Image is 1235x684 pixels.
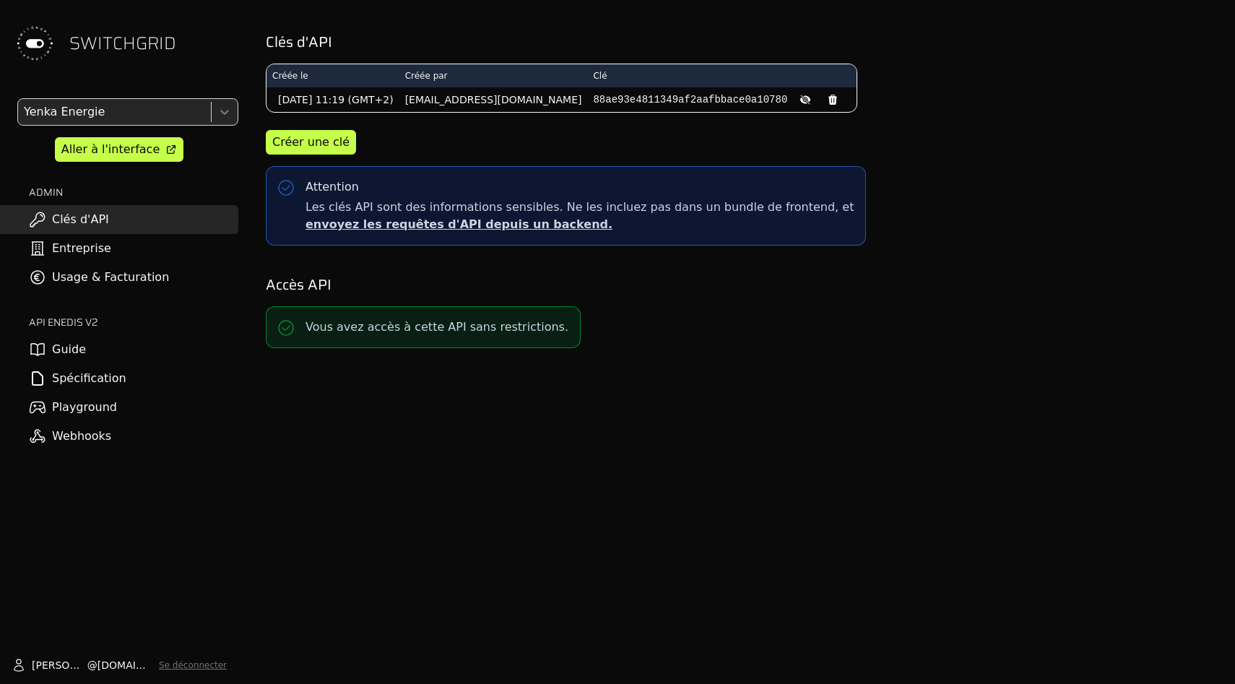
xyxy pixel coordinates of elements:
[266,130,356,155] button: Créer une clé
[69,32,176,55] span: SWITCHGRID
[87,658,97,672] span: @
[12,20,58,66] img: Switchgrid Logo
[266,274,1215,295] h2: Accès API
[29,315,238,329] h2: API ENEDIS v2
[266,64,399,87] th: Créée le
[305,199,854,233] span: Les clés API sont des informations sensibles. Ne les incluez pas dans un bundle de frontend, et
[266,32,1215,52] h2: Clés d'API
[32,658,87,672] span: [PERSON_NAME]
[399,64,588,87] th: Créée par
[55,137,183,162] a: Aller à l'interface
[29,185,238,199] h2: ADMIN
[587,64,857,87] th: Clé
[272,134,350,151] div: Créer une clé
[399,87,588,112] td: [EMAIL_ADDRESS][DOMAIN_NAME]
[266,87,399,112] td: [DATE] 11:19 (GMT+2)
[305,319,568,336] p: Vous avez accès à cette API sans restrictions.
[61,141,160,158] div: Aller à l'interface
[593,92,787,107] pre: 88ae93e4811349af2aafbbace0a10780
[159,659,227,671] button: Se déconnecter
[305,216,854,233] p: envoyez les requêtes d'API depuis un backend.
[305,178,359,196] div: Attention
[97,658,153,672] span: [DOMAIN_NAME]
